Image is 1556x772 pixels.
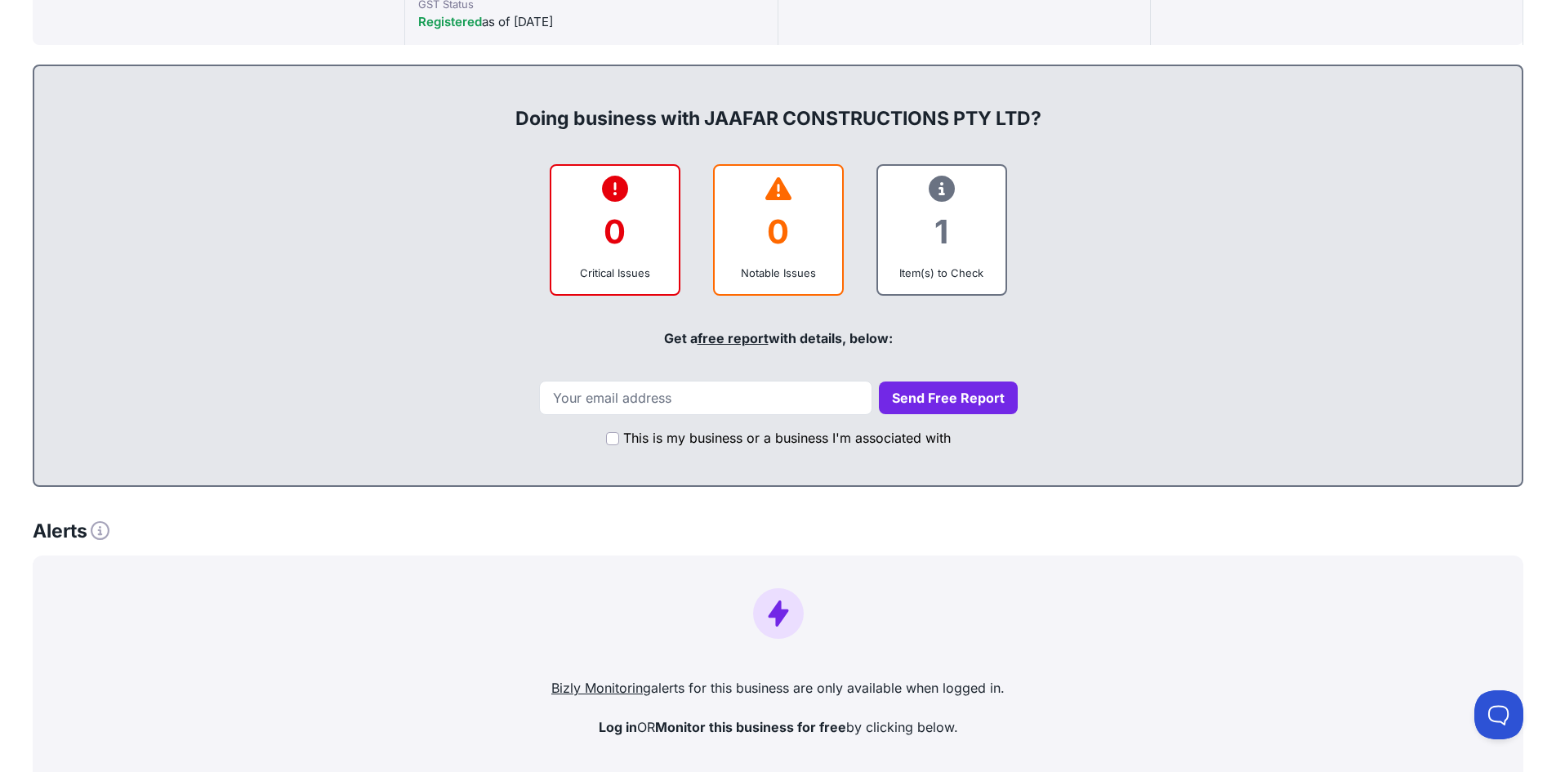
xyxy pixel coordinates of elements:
button: Send Free Report [879,382,1018,414]
div: as of [DATE] [418,12,764,32]
div: Notable Issues [728,265,829,281]
strong: Log in [599,719,637,735]
a: free report [698,330,769,346]
a: Bizly Monitoring [551,680,651,696]
div: Doing business with JAAFAR CONSTRUCTIONS PTY LTD? [51,79,1505,132]
p: alerts for this business are only available when logged in. [46,678,1510,698]
label: This is my business or a business I'm associated with [623,428,951,448]
div: Item(s) to Check [891,265,992,281]
iframe: Toggle Customer Support [1474,690,1523,739]
div: Critical Issues [564,265,666,281]
div: 1 [891,199,992,265]
p: OR by clicking below. [46,717,1510,737]
strong: Monitor this business for free [655,719,846,735]
input: Your email address [539,381,872,415]
span: Get a with details, below: [664,330,893,346]
h3: Alerts [33,520,109,543]
div: 0 [564,199,666,265]
div: 0 [728,199,829,265]
span: Registered [418,14,482,29]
